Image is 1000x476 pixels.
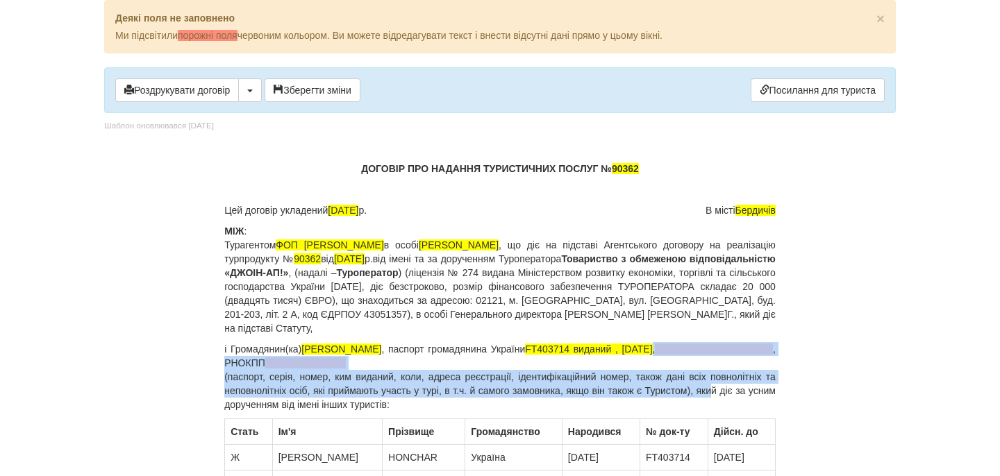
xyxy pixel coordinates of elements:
[225,419,273,445] th: Стать
[224,203,367,217] span: Цей договір укладений р.
[334,253,365,264] span: [DATE]
[224,342,776,411] p: і Громадянин(ка) , паспорт громадянина України , , РНОКПП (паспорт, серія, номер, ким виданий, ко...
[115,28,885,42] p: Ми підсвітили червоним кольором. Ви можете відредагувати текст і внести відсутні дані прямо у цьо...
[465,445,562,470] td: Україна
[383,445,465,470] td: HONCHAR
[876,10,885,26] span: ×
[115,78,239,102] button: Роздрукувати договір
[708,419,775,445] th: Дійсн. до
[276,239,384,250] span: ФОП [PERSON_NAME]
[224,253,776,278] b: Товариство з обмеженою відповідальністю «ДЖОІН-АП!»
[708,445,775,470] td: [DATE]
[272,419,382,445] th: Ім'я
[735,205,776,216] span: Бердичів
[224,224,776,335] p: : Турагентом в особі , що діє на підставі Агентського договору на реалізацію турпродукту № від р....
[272,445,382,470] td: [PERSON_NAME]
[336,267,398,278] b: Туроператор
[104,120,214,132] div: Шаблон оновлювався [DATE]
[361,163,639,174] b: ДОГОВІР ПРО НАДАННЯ ТУРИСТИЧНИХ ПОСЛУГ №
[751,78,885,102] a: Посилання для туриста
[525,343,652,355] span: FT403714 виданий , [DATE]
[383,419,465,445] th: Прiзвище
[419,239,499,250] span: [PERSON_NAME]
[265,78,360,102] button: Зберегти зміни
[301,343,381,355] span: [PERSON_NAME]
[562,445,640,470] td: [DATE]
[115,11,885,25] p: Деякі поля не заповнено
[876,11,885,26] button: Close
[562,419,640,445] th: Народився
[225,445,273,470] td: Ж
[706,203,776,217] span: В місті
[640,419,708,445] th: № док-ту
[178,30,237,41] span: порожні поля
[612,163,639,174] span: 90362
[328,205,358,216] span: [DATE]
[294,253,321,264] span: 90362
[465,419,562,445] th: Громадянство
[640,445,708,470] td: FT403714
[224,226,244,237] b: МІЖ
